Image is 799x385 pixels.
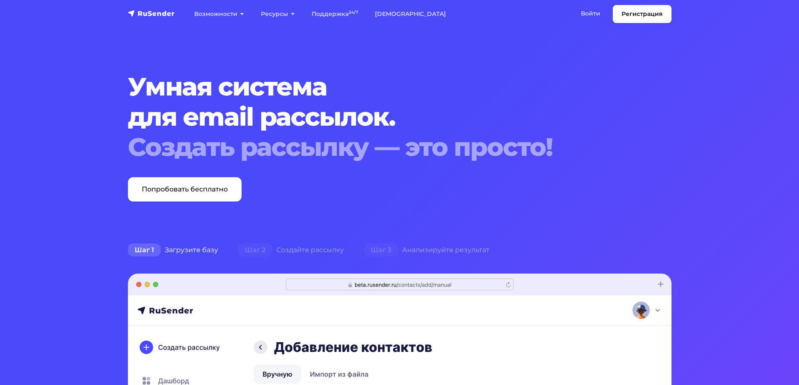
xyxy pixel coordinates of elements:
[573,5,609,22] a: Войти
[364,243,398,257] span: Шаг 3
[128,9,175,18] img: RuSender
[128,72,625,162] h1: Умная система для email рассылок.
[354,242,500,258] div: Анализируйте результат
[252,5,303,23] a: Ресурсы
[128,243,161,257] span: Шаг 1
[128,132,625,162] div: Создать рассылку — это просто!
[186,5,252,23] a: Возможности
[367,5,454,23] a: [DEMOGRAPHIC_DATA]
[238,243,272,257] span: Шаг 2
[118,242,228,258] div: Загрузите базу
[228,242,354,258] div: Создайте рассылку
[303,5,367,23] a: Поддержка24/7
[128,177,242,202] a: Попробовать бесплатно
[349,10,358,15] sup: 24/7
[613,5,671,23] a: Регистрация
